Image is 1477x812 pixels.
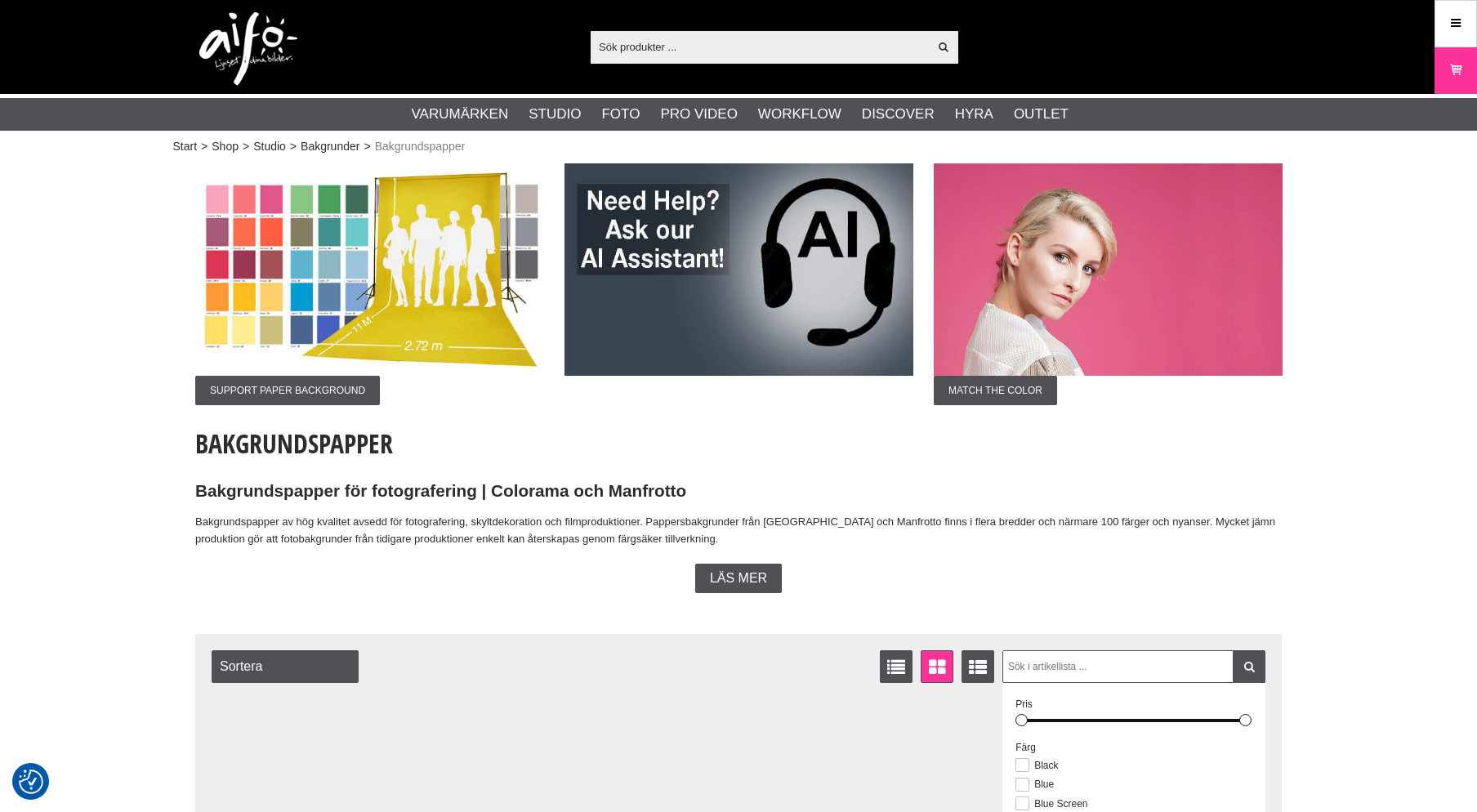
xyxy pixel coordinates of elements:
a: Annons:002 ban-colorama-272x11-001.jpgMatch the color [934,163,1283,405]
span: Bakgrundspapper [375,138,466,155]
p: Bakgrundspapper av hög kvalitet avsedd för fotografering, skyltdekoration och filmproduktioner. P... [195,514,1282,548]
img: Annons:002 ban-colorama-272x11-001.jpg [934,163,1283,376]
span: > [201,138,207,155]
span: Match the color [934,376,1057,405]
span: Läs mer [710,571,767,586]
h2: Bakgrundspapper för fotografering | Colorama och Manfrotto [195,480,1282,503]
input: Sök produkter ... [591,34,928,59]
a: Workflow [758,104,841,125]
a: Discover [862,104,935,125]
a: Bakgrunder [301,138,359,155]
a: Varumärken [412,104,509,125]
img: logo.png [199,12,297,86]
a: Pro Video [660,104,737,125]
a: Annons:003 ban-colorama-272x11.jpgSupport Paper Background [195,163,544,405]
img: Annons:003 ban-colorama-272x11.jpg [195,163,544,376]
a: Shop [212,138,239,155]
a: Hyra [955,104,993,125]
img: Revisit consent button [19,770,43,794]
a: Start [173,138,198,155]
button: Samtyckesinställningar [19,767,43,796]
h1: Bakgrundspapper [195,426,1282,462]
a: Foto [601,104,640,125]
span: > [243,138,249,155]
a: Studio [529,104,581,125]
span: Support Paper Background [195,376,380,405]
img: Annons:007 ban-elin-AIelin-eng.jpg [564,163,913,376]
a: Outlet [1014,104,1069,125]
span: > [364,138,370,155]
span: > [290,138,297,155]
a: Studio [253,138,286,155]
